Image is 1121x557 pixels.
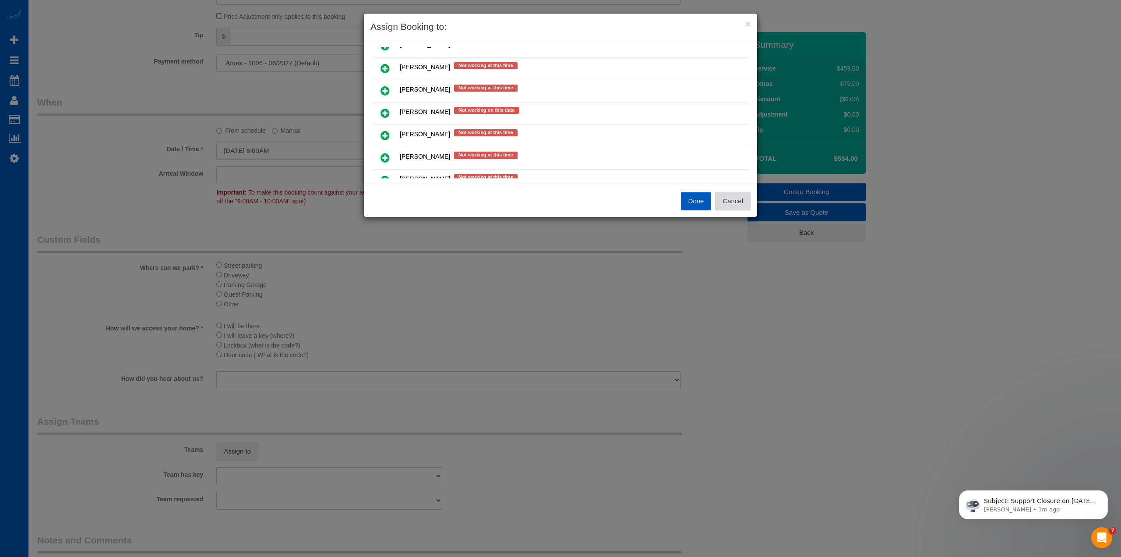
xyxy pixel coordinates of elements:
span: Not working at this time [454,62,518,69]
button: Cancel [715,192,751,210]
iframe: Intercom notifications message [946,472,1121,533]
span: 7 [1109,527,1116,534]
span: Not working at this time [454,152,518,159]
span: [PERSON_NAME] [400,153,450,160]
span: [PERSON_NAME] [400,86,450,93]
button: Done [681,192,712,210]
span: Not working at this time [454,85,518,92]
span: Not working at this time [454,129,518,136]
span: [PERSON_NAME] [400,64,450,71]
span: [PERSON_NAME] [400,131,450,138]
h3: Assign Booking to: [370,20,751,33]
span: [PERSON_NAME] [400,176,450,183]
button: × [745,19,751,28]
span: [PERSON_NAME] [400,108,450,115]
span: Not working on this date [454,107,519,114]
iframe: Intercom live chat [1091,527,1112,548]
span: Not working at this time [454,174,518,181]
span: [PERSON_NAME] [400,41,450,48]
